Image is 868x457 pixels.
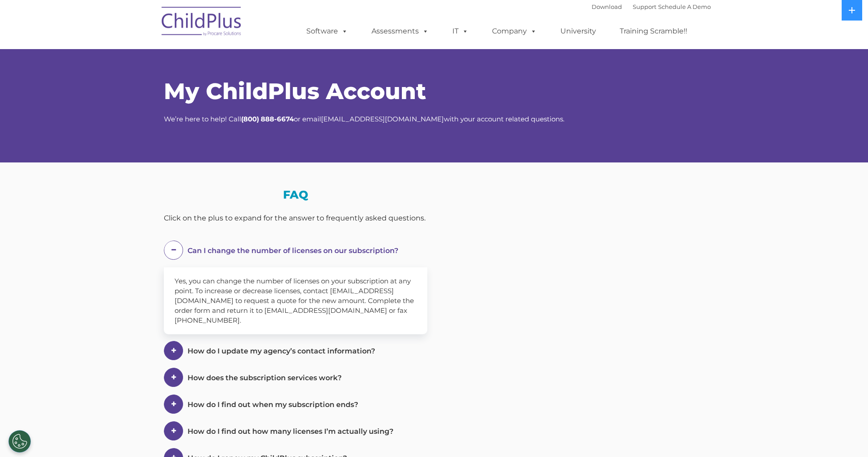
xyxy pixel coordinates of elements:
[658,3,711,10] a: Schedule A Demo
[483,22,546,40] a: Company
[164,267,427,334] div: Yes, you can change the number of licenses on your subscription at any point. To increase or decr...
[363,22,438,40] a: Assessments
[157,0,246,45] img: ChildPlus by Procare Solutions
[443,22,477,40] a: IT
[164,189,427,200] h3: FAQ
[611,22,696,40] a: Training Scramble!!
[297,22,357,40] a: Software
[633,3,656,10] a: Support
[188,427,393,436] span: How do I find out how many licenses I’m actually using?
[188,400,358,409] span: How do I find out when my subscription ends?
[592,3,622,10] a: Download
[241,115,243,123] strong: (
[164,212,427,225] div: Click on the plus to expand for the answer to frequently asked questions.
[188,246,398,255] span: Can I change the number of licenses on our subscription?
[188,347,375,355] span: How do I update my agency’s contact information?
[164,78,426,105] span: My ChildPlus Account
[188,374,342,382] span: How does the subscription services work?
[243,115,294,123] strong: 800) 888-6674
[551,22,605,40] a: University
[164,115,564,123] span: We’re here to help! Call or email with your account related questions.
[592,3,711,10] font: |
[8,430,31,453] button: Cookies Settings
[321,115,444,123] a: [EMAIL_ADDRESS][DOMAIN_NAME]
